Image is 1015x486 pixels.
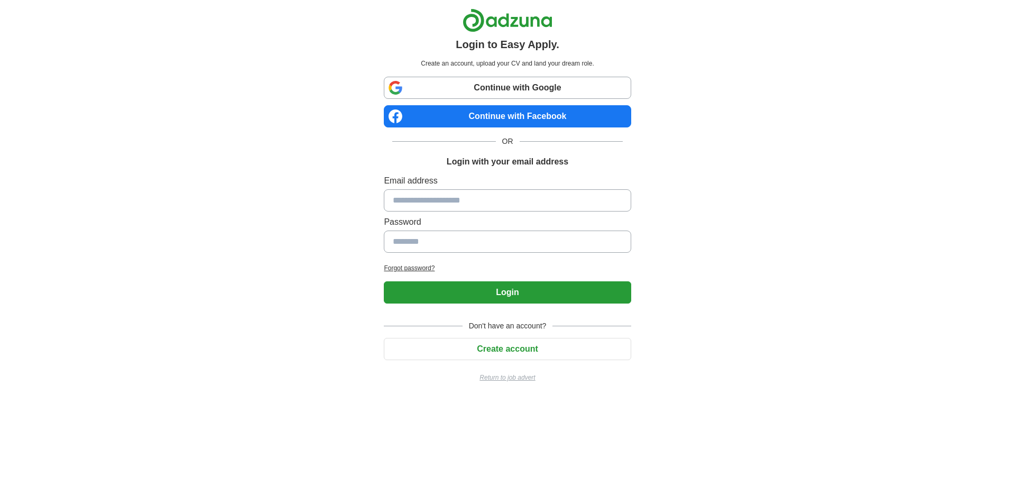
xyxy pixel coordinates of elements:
a: Forgot password? [384,263,631,273]
a: Continue with Google [384,77,631,99]
h1: Login with your email address [447,155,568,168]
a: Continue with Facebook [384,105,631,127]
p: Create an account, upload your CV and land your dream role. [386,59,629,68]
span: Don't have an account? [463,320,553,332]
h1: Login to Easy Apply. [456,36,559,52]
button: Create account [384,338,631,360]
a: Create account [384,344,631,353]
a: Return to job advert [384,373,631,382]
img: Adzuna logo [463,8,552,32]
button: Login [384,281,631,304]
span: OR [496,136,520,147]
label: Email address [384,175,631,187]
label: Password [384,216,631,228]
